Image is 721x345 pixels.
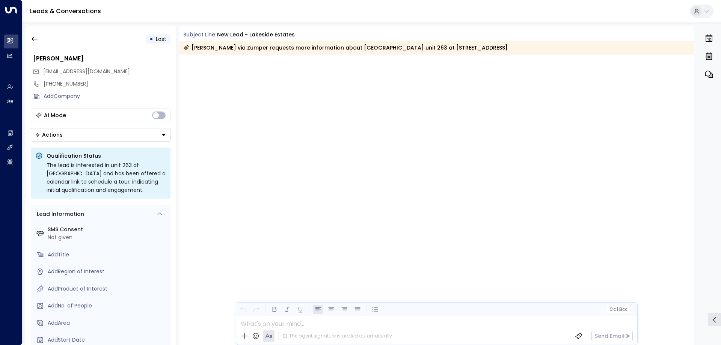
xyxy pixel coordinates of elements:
[149,32,153,46] div: •
[252,305,261,314] button: Redo
[48,226,167,234] label: SMS Consent
[47,161,166,194] div: The lead is interested in unit 263 at [GEOGRAPHIC_DATA] and has been offered a calendar link to s...
[31,128,170,142] div: Button group with a nested menu
[30,7,101,15] a: Leads & Conversations
[48,268,167,276] div: AddRegion of Interest
[238,305,248,314] button: Undo
[48,302,167,310] div: AddNo. of People
[183,31,216,38] span: Subject Line:
[34,210,84,218] div: Lead Information
[47,152,166,160] p: Qualification Status
[48,234,167,241] div: Not given
[217,31,295,39] div: New Lead - Lakeside Estates
[44,80,170,88] div: [PHONE_NUMBER]
[43,68,130,75] span: brndycpp@gmail.com
[617,307,618,312] span: |
[606,306,630,313] button: Cc|Bcc
[31,128,170,142] button: Actions
[48,285,167,293] div: AddProduct of Interest
[183,44,508,51] div: [PERSON_NAME] via Zumper requests more information about [GEOGRAPHIC_DATA] unit 263 at [STREET_AD...
[33,54,170,63] div: [PERSON_NAME]
[43,68,130,75] span: [EMAIL_ADDRESS][DOMAIN_NAME]
[44,92,170,100] div: AddCompany
[48,336,167,344] div: AddStart Date
[35,131,63,138] div: Actions
[609,307,627,312] span: Cc Bcc
[48,251,167,259] div: AddTitle
[44,111,66,119] div: AI Mode
[282,333,392,339] div: The agent signature is added automatically
[156,35,166,43] span: Lost
[48,319,167,327] div: AddArea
